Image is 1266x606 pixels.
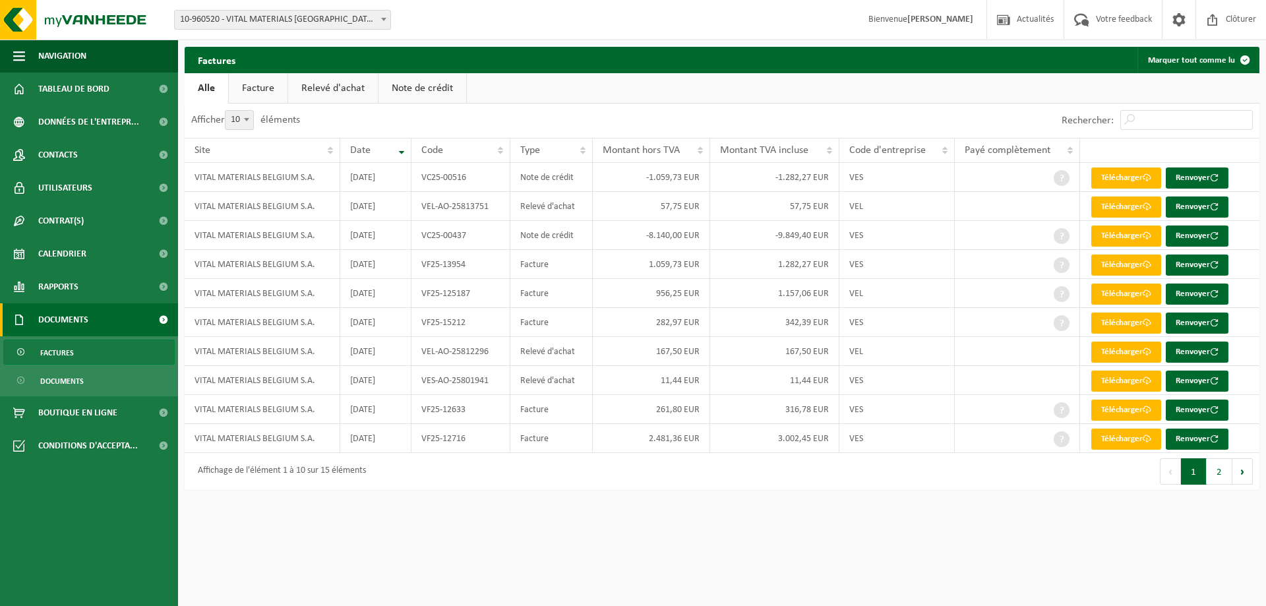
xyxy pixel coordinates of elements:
td: 282,97 EUR [593,308,710,337]
span: 10-960520 - VITAL MATERIALS BELGIUM S.A. - TILLY [174,10,391,30]
td: VES [839,308,955,337]
td: 956,25 EUR [593,279,710,308]
span: Payé complètement [965,145,1050,156]
td: 11,44 EUR [593,366,710,395]
td: VITAL MATERIALS BELGIUM S.A. [185,250,340,279]
td: VES [839,395,955,424]
button: Renvoyer [1166,226,1228,247]
td: Relevé d'achat [510,366,593,395]
td: Facture [510,308,593,337]
h2: Factures [185,47,249,73]
td: VITAL MATERIALS BELGIUM S.A. [185,163,340,192]
a: Télécharger [1091,226,1161,247]
td: 1.282,27 EUR [710,250,839,279]
button: Renvoyer [1166,313,1228,334]
td: [DATE] [340,424,411,453]
span: Contacts [38,138,78,171]
td: VITAL MATERIALS BELGIUM S.A. [185,366,340,395]
span: Montant hors TVA [603,145,680,156]
td: VITAL MATERIALS BELGIUM S.A. [185,279,340,308]
span: Type [520,145,540,156]
span: Utilisateurs [38,171,92,204]
td: 11,44 EUR [710,366,839,395]
strong: [PERSON_NAME] [907,15,973,24]
td: VITAL MATERIALS BELGIUM S.A. [185,192,340,221]
button: Next [1232,458,1253,485]
td: [DATE] [340,308,411,337]
td: 316,78 EUR [710,395,839,424]
td: VITAL MATERIALS BELGIUM S.A. [185,308,340,337]
a: Télécharger [1091,313,1161,334]
a: Documents [3,368,175,393]
button: Previous [1160,458,1181,485]
td: VITAL MATERIALS BELGIUM S.A. [185,337,340,366]
button: Renvoyer [1166,255,1228,276]
td: 342,39 EUR [710,308,839,337]
button: Renvoyer [1166,197,1228,218]
td: Relevé d'achat [510,192,593,221]
td: Note de crédit [510,163,593,192]
td: VEL [839,337,955,366]
a: Alle [185,73,228,104]
td: VES [839,163,955,192]
td: [DATE] [340,279,411,308]
button: 1 [1181,458,1207,485]
span: Code d'entreprise [849,145,926,156]
td: VITAL MATERIALS BELGIUM S.A. [185,424,340,453]
td: VITAL MATERIALS BELGIUM S.A. [185,221,340,250]
a: Télécharger [1091,197,1161,218]
a: Note de crédit [378,73,466,104]
button: 2 [1207,458,1232,485]
a: Télécharger [1091,255,1161,276]
button: Renvoyer [1166,371,1228,392]
td: 1.059,73 EUR [593,250,710,279]
td: VEL-AO-25812296 [411,337,510,366]
a: Télécharger [1091,400,1161,421]
button: Renvoyer [1166,429,1228,450]
a: Télécharger [1091,167,1161,189]
iframe: chat widget [7,577,220,606]
a: Relevé d'achat [288,73,378,104]
span: Tableau de bord [38,73,109,106]
span: Date [350,145,371,156]
span: Contrat(s) [38,204,84,237]
td: [DATE] [340,192,411,221]
span: Données de l'entrepr... [38,106,139,138]
td: 167,50 EUR [593,337,710,366]
td: VES [839,424,955,453]
span: Montant TVA incluse [720,145,808,156]
td: -1.059,73 EUR [593,163,710,192]
span: 10 [226,111,253,129]
td: VEL-AO-25813751 [411,192,510,221]
td: VEL [839,192,955,221]
td: VES [839,221,955,250]
td: VEL [839,279,955,308]
a: Factures [3,340,175,365]
td: -9.849,40 EUR [710,221,839,250]
td: VF25-13954 [411,250,510,279]
td: VES [839,250,955,279]
span: Site [195,145,210,156]
td: 261,80 EUR [593,395,710,424]
td: VC25-00437 [411,221,510,250]
button: Marquer tout comme lu [1137,47,1258,73]
td: [DATE] [340,221,411,250]
td: Facture [510,395,593,424]
span: Navigation [38,40,86,73]
td: [DATE] [340,337,411,366]
span: Rapports [38,270,78,303]
button: Renvoyer [1166,167,1228,189]
a: Télécharger [1091,371,1161,392]
span: Documents [40,369,84,394]
td: [DATE] [340,163,411,192]
button: Renvoyer [1166,400,1228,421]
a: Télécharger [1091,284,1161,305]
td: 3.002,45 EUR [710,424,839,453]
td: 2.481,36 EUR [593,424,710,453]
span: Factures [40,340,74,365]
span: 10 [225,110,254,130]
span: Conditions d'accepta... [38,429,138,462]
div: Affichage de l'élément 1 à 10 sur 15 éléments [191,460,366,483]
td: 57,75 EUR [593,192,710,221]
span: Documents [38,303,88,336]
